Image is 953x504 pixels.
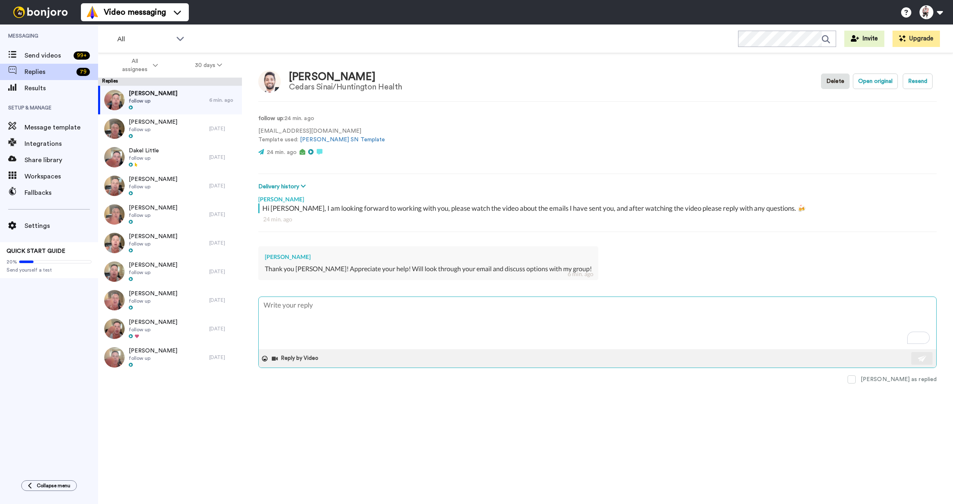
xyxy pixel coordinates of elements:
button: Delete [821,74,850,89]
div: [DATE] [209,211,238,218]
span: Integrations [25,139,98,149]
div: Replies [98,78,242,86]
div: 6 min. ago [568,270,593,278]
span: Send yourself a test [7,267,92,273]
span: follow up [129,155,159,161]
button: Open original [853,74,898,89]
textarea: To enrich screen reader interactions, please activate Accessibility in Grammarly extension settings [259,297,936,349]
div: [PERSON_NAME] [258,191,937,203]
span: 20% [7,259,17,265]
span: Video messaging [104,7,166,18]
a: [PERSON_NAME]follow up6 min. ago [98,86,242,114]
img: d890f238-ab91-4d53-9a6e-33af984f619d-thumb.jpg [104,347,125,368]
button: Upgrade [893,31,940,47]
div: Cedars Sinai/Huntington Health [289,83,402,91]
span: follow up [129,298,177,304]
span: Collapse menu [37,482,70,489]
div: 6 min. ago [209,97,238,103]
div: Hi [PERSON_NAME], I am looking forward to working with you, please watch the video about the emai... [262,203,935,213]
span: Share library [25,155,98,165]
p: [EMAIL_ADDRESS][DOMAIN_NAME] Template used: [258,127,385,144]
span: QUICK START GUIDE [7,248,65,254]
div: [DATE] [209,183,238,189]
div: [DATE] [209,297,238,303]
button: Delivery history [258,182,308,191]
span: 24 min. ago [267,149,297,155]
span: [PERSON_NAME] [129,175,177,183]
div: [DATE] [209,326,238,332]
span: Fallbacks [25,188,98,198]
div: 79 [76,68,90,76]
a: Dakel Littlefollow up[DATE] [98,143,242,172]
img: 0ff9b4e9-0642-428d-8892-cb4df1ea13ea-thumb.jpg [104,261,125,282]
span: [PERSON_NAME] [129,290,177,298]
span: follow up [129,326,177,333]
span: Send videos [25,51,70,60]
img: f57474e3-8075-4456-88a6-4c1749f045ad-thumb.jpg [104,90,125,110]
span: Replies [25,67,73,77]
img: Image of Ranvir Bajwa [258,70,281,93]
img: vm-color.svg [86,6,99,19]
img: 15de0ef3-e6b3-44ab-962f-24c3b1130b20-thumb.jpg [104,176,125,196]
img: de4374e0-b8f0-43a9-807a-ba960f970633-thumb.jpg [104,204,125,225]
button: Resend [903,74,933,89]
span: Results [25,83,98,93]
a: [PERSON_NAME]follow up[DATE] [98,172,242,200]
span: [PERSON_NAME] [129,261,177,269]
span: follow up [129,183,177,190]
img: 13134ddb-f989-4b51-84a6-101a92da0122-thumb.jpg [104,147,125,167]
div: [DATE] [209,240,238,246]
div: [PERSON_NAME] as replied [861,375,937,384]
span: [PERSON_NAME] [129,204,177,212]
span: All assignees [118,57,151,74]
div: [DATE] [209,268,238,275]
img: bj-logo-header-white.svg [10,7,71,18]
span: [PERSON_NAME] [129,347,177,355]
span: follow up [129,212,177,219]
button: Reply by Video [271,352,321,365]
span: Workspaces [25,172,98,181]
div: 99 + [74,51,90,60]
div: [PERSON_NAME] [265,253,592,261]
div: [DATE] [209,154,238,161]
span: [PERSON_NAME] [129,318,177,326]
a: [PERSON_NAME]follow up[DATE] [98,343,242,372]
span: follow up [129,355,177,361]
p: : 24 min. ago [258,114,385,123]
a: [PERSON_NAME]follow up[DATE] [98,314,242,343]
span: follow up [129,241,177,247]
img: 8122acd2-78c3-431f-97d1-3edea5a0cad9-thumb.jpg [104,319,125,339]
span: [PERSON_NAME] [129,232,177,241]
span: Message template [25,123,98,132]
div: [PERSON_NAME] [289,71,402,83]
span: follow up [129,126,177,133]
span: All [117,34,172,44]
strong: follow up [258,116,283,121]
span: [PERSON_NAME] [129,118,177,126]
div: [DATE] [209,354,238,361]
button: 30 days [177,58,241,73]
div: Thank you [PERSON_NAME]! Appreciate your help! Will look through your email and discuss options w... [265,264,592,274]
img: da658e25-cc32-4ec5-bf56-2c72ff7e1705-thumb.jpg [104,290,125,310]
a: [PERSON_NAME]follow up[DATE] [98,114,242,143]
span: [PERSON_NAME] [129,89,177,98]
button: All assignees [100,54,177,77]
a: [PERSON_NAME]follow up[DATE] [98,286,242,314]
span: follow up [129,98,177,104]
img: 2cbf572a-e4e7-4fb9-ba37-44aa284b3b2c-thumb.jpg [104,118,125,139]
span: Dakel Little [129,147,159,155]
button: Collapse menu [21,480,77,491]
a: [PERSON_NAME]follow up[DATE] [98,257,242,286]
div: 24 min. ago [263,215,932,223]
a: [PERSON_NAME] SN Template [300,137,385,143]
img: send-white.svg [918,355,927,362]
a: [PERSON_NAME]follow up[DATE] [98,229,242,257]
a: [PERSON_NAME]follow up[DATE] [98,200,242,229]
span: Settings [25,221,98,231]
span: follow up [129,269,177,276]
img: 909a9cd7-e3e5-4058-b572-9d4c4cd9cbdc-thumb.jpg [104,233,125,253]
div: [DATE] [209,125,238,132]
button: Invite [844,31,884,47]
